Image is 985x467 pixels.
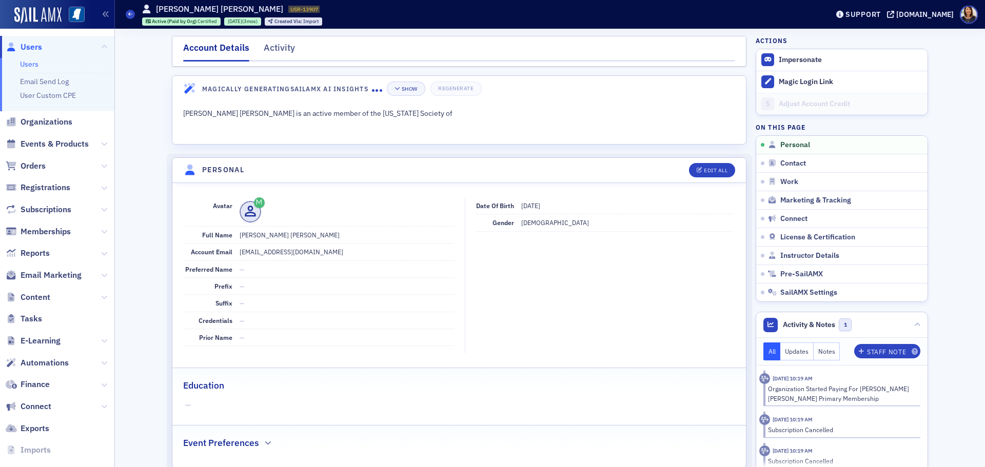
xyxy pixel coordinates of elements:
a: View Homepage [62,7,85,24]
time: 7/1/2025 10:19 AM [773,416,813,423]
a: Memberships [6,226,71,237]
button: Regenerate [430,82,481,96]
span: Exports [21,423,49,434]
span: Account Email [191,248,232,256]
a: Adjust Account Credit [756,93,928,115]
dd: [DEMOGRAPHIC_DATA] [521,214,734,231]
a: Active (Paid by Org) Certified [146,18,218,25]
time: 7/1/2025 10:19 AM [773,375,813,382]
dd: [PERSON_NAME] [PERSON_NAME] [240,227,454,243]
button: [DOMAIN_NAME] [887,11,957,18]
h2: Education [183,379,224,392]
a: Organizations [6,116,72,128]
span: Full Name [202,231,232,239]
span: Automations [21,357,69,369]
span: Email Marketing [21,270,82,281]
span: Gender [493,218,514,227]
span: Date of Birth [476,201,514,210]
span: Credentials [199,316,232,324]
span: Marketing & Tracking [780,196,851,205]
span: — [240,316,245,324]
a: Orders [6,160,46,172]
button: Edit All [689,163,735,177]
a: Email Send Log [20,77,69,86]
span: USR-13907 [290,6,318,13]
span: — [240,333,245,341]
a: Events & Products [6,138,89,150]
a: Finance [6,379,50,390]
span: Personal [780,140,810,150]
div: Import [274,19,319,25]
div: [DOMAIN_NAME] [896,10,954,19]
span: — [240,282,245,290]
a: Tasks [6,313,42,324]
div: Staff Note [867,349,906,355]
div: (3mos) [228,18,258,25]
span: Organizations [21,116,72,128]
div: Subscription Cancelled [768,425,913,434]
a: Registrations [6,182,70,193]
span: Orders [21,160,46,172]
button: Staff Note [854,344,920,358]
div: 2025-04-22 00:00:00 [224,17,261,26]
a: Reports [6,248,50,259]
a: Email Marketing [6,270,82,281]
span: Prefix [214,282,232,290]
div: Activity [759,373,770,384]
div: Magic Login Link [779,77,922,87]
div: Subscription Cancelled [768,456,913,465]
a: Subscriptions [6,204,71,215]
span: Users [21,42,42,53]
button: Show [387,82,425,96]
div: Account Details [183,41,249,62]
button: Updates [780,342,814,360]
span: Preferred Name [185,265,232,273]
span: Profile [960,6,978,24]
span: Connect [780,214,807,224]
div: Activity [264,41,295,60]
span: Subscriptions [21,204,71,215]
span: Events & Products [21,138,89,150]
div: Activity [759,414,770,425]
button: Magic Login Link [756,71,928,93]
span: Created Via : [274,18,303,25]
h4: Actions [756,36,787,45]
div: Show [402,86,418,92]
button: Impersonate [779,55,822,65]
span: Registrations [21,182,70,193]
div: Organization Started Paying For [PERSON_NAME] [PERSON_NAME] Primary Membership [768,384,913,403]
a: Automations [6,357,69,369]
span: Memberships [21,226,71,237]
span: Reports [21,248,50,259]
span: Instructor Details [780,251,839,260]
img: SailAMX [69,7,85,23]
span: 1 [839,318,852,331]
img: SailAMX [14,7,62,24]
h4: Magically Generating SailAMX AI Insights [202,84,372,93]
span: Imports [21,444,51,456]
a: User Custom CPE [20,91,76,100]
button: All [763,342,781,360]
time: 7/1/2025 10:19 AM [773,447,813,454]
span: Contact [780,159,806,168]
span: — [240,299,245,307]
a: Imports [6,444,51,456]
span: Content [21,292,50,303]
span: Work [780,177,798,187]
button: Notes [814,342,840,360]
h4: On this page [756,123,928,132]
span: Avatar [213,201,232,210]
span: SailAMX Settings [780,288,837,297]
div: Active (Paid by Org): Active (Paid by Org): Certified [142,17,221,26]
dd: [EMAIL_ADDRESS][DOMAIN_NAME] [240,243,454,260]
div: Adjust Account Credit [779,99,922,109]
span: [DATE] [228,18,242,25]
span: Tasks [21,313,42,324]
div: Activity [759,445,770,456]
a: Exports [6,423,49,434]
a: E-Learning [6,335,61,347]
h2: Event Preferences [183,436,259,450]
span: Finance [21,379,50,390]
span: Pre-SailAMX [780,270,823,279]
